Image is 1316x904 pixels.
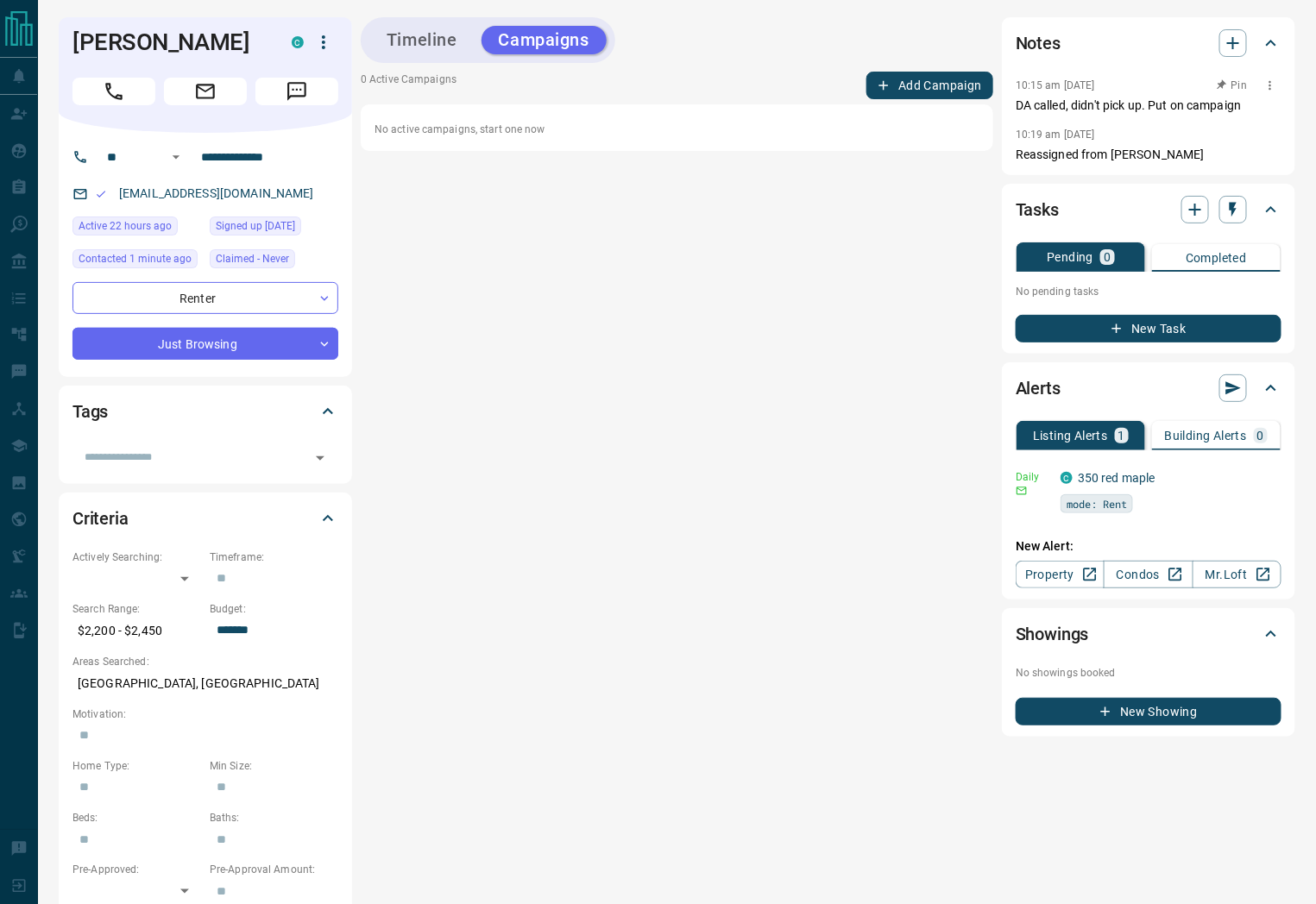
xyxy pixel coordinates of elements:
[1016,146,1281,164] p: Reassigned from [PERSON_NAME]
[1193,561,1281,588] a: Mr.Loft
[72,391,338,432] div: Tags
[1078,471,1155,485] a: 350 red maple
[79,217,172,235] span: Active 22 hours ago
[482,26,607,54] button: Campaigns
[1016,315,1281,342] button: New Task
[369,26,475,54] button: Timeline
[255,78,338,105] span: Message
[1033,430,1108,442] p: Listing Alerts
[72,549,201,565] p: Actively Searching:
[1207,78,1257,93] button: Pin
[164,78,247,105] span: Email
[1016,29,1061,57] h2: Notes
[308,446,332,470] button: Open
[216,217,295,235] span: Signed up [DATE]
[1016,537,1281,556] p: New Alert:
[1016,279,1281,304] p: No pending tasks
[1104,561,1193,588] a: Condos
[72,505,129,532] h2: Criteria
[72,249,201,273] div: Tue Sep 16 2025
[72,282,338,314] div: Renter
[1165,430,1247,442] p: Building Alerts
[72,398,108,425] h2: Tags
[119,186,314,200] a: [EMAIL_ADDRESS][DOMAIN_NAME]
[375,122,979,137] p: No active campaigns, start one now
[72,862,201,877] p: Pre-Approved:
[361,72,457,99] p: 0 Active Campaigns
[1067,495,1127,512] span: mode: Rent
[79,250,192,267] span: Contacted 1 minute ago
[1016,665,1281,681] p: No showings booked
[1016,189,1281,230] div: Tasks
[72,601,201,617] p: Search Range:
[210,549,338,565] p: Timeframe:
[72,28,266,56] h1: [PERSON_NAME]
[1016,79,1095,91] p: 10:15 am [DATE]
[95,188,107,200] svg: Email Valid
[1016,698,1281,725] button: New Showing
[1016,620,1089,648] h2: Showings
[210,217,338,241] div: Thu May 26 2016
[1016,469,1050,485] p: Daily
[72,758,201,774] p: Home Type:
[1016,561,1105,588] a: Property
[1016,613,1281,655] div: Showings
[1257,430,1264,442] p: 0
[1047,251,1093,263] p: Pending
[72,328,338,360] div: Just Browsing
[292,36,304,48] div: condos.ca
[72,669,338,698] p: [GEOGRAPHIC_DATA], [GEOGRAPHIC_DATA]
[72,654,338,669] p: Areas Searched:
[72,810,201,826] p: Beds:
[72,617,201,645] p: $2,200 - $2,450
[1118,430,1125,442] p: 1
[1186,252,1247,264] p: Completed
[210,601,338,617] p: Budget:
[1061,472,1073,484] div: condos.ca
[72,217,201,241] div: Mon Sep 15 2025
[1016,367,1281,409] div: Alerts
[1016,196,1059,223] h2: Tasks
[866,72,993,99] button: Add Campaign
[210,758,338,774] p: Min Size:
[1016,129,1095,141] p: 10:19 am [DATE]
[72,706,338,722] p: Motivation:
[1016,485,1028,497] svg: Email
[1016,374,1061,402] h2: Alerts
[1016,22,1281,64] div: Notes
[210,810,338,826] p: Baths:
[72,78,155,105] span: Call
[1016,97,1281,115] p: DA called, didn't pick up. Put on campaign
[216,250,289,267] span: Claimed - Never
[210,862,338,877] p: Pre-Approval Amount:
[1104,251,1111,263] p: 0
[72,498,338,539] div: Criteria
[166,147,186,167] button: Open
